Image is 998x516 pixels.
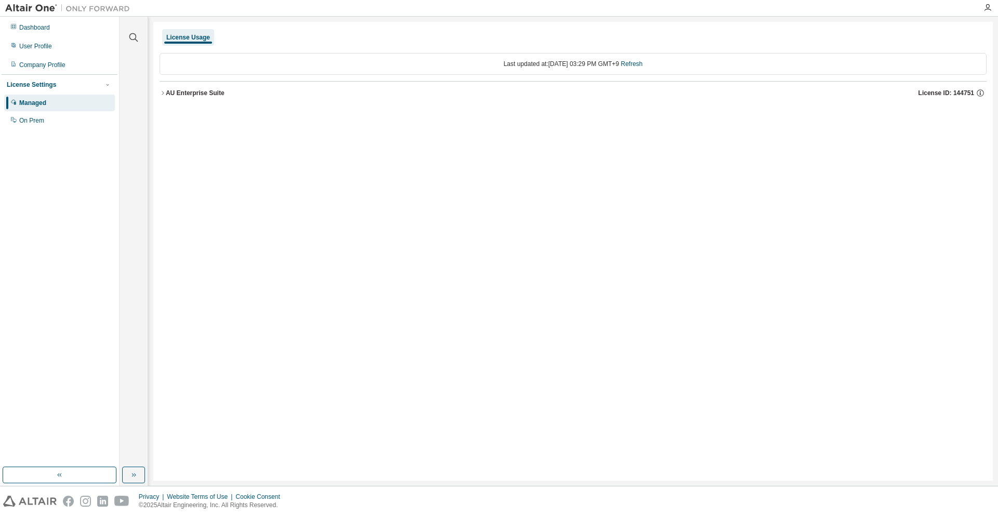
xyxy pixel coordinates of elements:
[5,3,135,14] img: Altair One
[139,501,286,510] p: © 2025 Altair Engineering, Inc. All Rights Reserved.
[97,496,108,507] img: linkedin.svg
[80,496,91,507] img: instagram.svg
[235,493,286,501] div: Cookie Consent
[160,82,987,104] button: AU Enterprise SuiteLicense ID: 144751
[166,89,225,97] div: AU Enterprise Suite
[918,89,974,97] span: License ID: 144751
[19,42,52,50] div: User Profile
[63,496,74,507] img: facebook.svg
[3,496,57,507] img: altair_logo.svg
[621,60,642,68] a: Refresh
[167,493,235,501] div: Website Terms of Use
[160,53,987,75] div: Last updated at: [DATE] 03:29 PM GMT+9
[19,23,50,32] div: Dashboard
[19,61,65,69] div: Company Profile
[139,493,167,501] div: Privacy
[166,33,210,42] div: License Usage
[7,81,56,89] div: License Settings
[19,99,46,107] div: Managed
[114,496,129,507] img: youtube.svg
[19,116,44,125] div: On Prem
